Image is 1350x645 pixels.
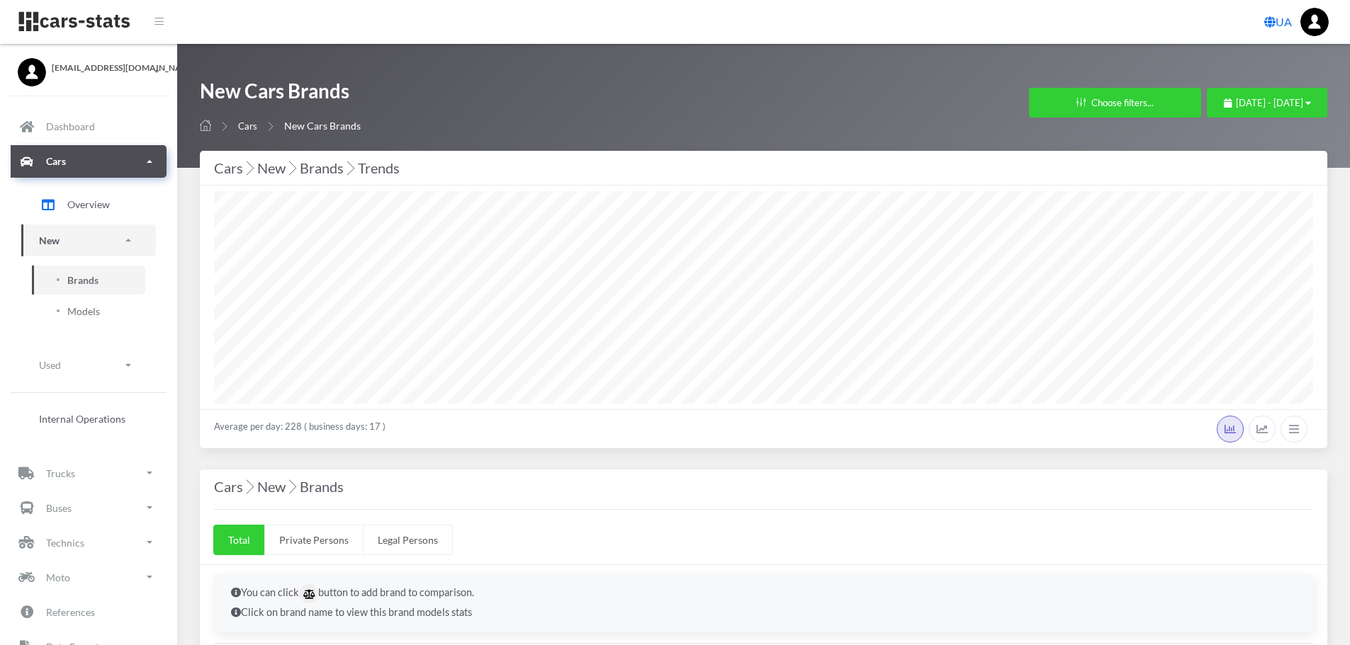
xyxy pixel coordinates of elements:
[46,499,72,517] p: Buses
[284,120,361,132] span: New Cars Brands
[214,475,1313,498] h4: Cars New Brands
[11,110,167,143] a: Dashboard
[52,62,159,74] span: [EMAIL_ADDRESS][DOMAIN_NAME]
[238,120,257,132] a: Cars
[32,297,145,326] a: Models
[11,561,167,593] a: Moto
[11,526,167,559] a: Technics
[11,595,167,628] a: References
[1300,8,1329,36] img: ...
[39,232,60,249] p: New
[46,152,66,170] p: Cars
[67,273,99,287] span: Brands
[1259,8,1298,36] a: UA
[11,457,167,489] a: Trucks
[1029,88,1201,118] button: Choose filters...
[18,11,131,33] img: navbar brand
[11,491,167,524] a: Buses
[213,525,265,555] a: Total
[21,187,156,222] a: Overview
[67,197,110,212] span: Overview
[18,58,159,74] a: [EMAIL_ADDRESS][DOMAIN_NAME]
[67,304,100,319] span: Models
[39,356,61,374] p: Used
[46,118,95,135] p: Dashboard
[21,349,156,381] a: Used
[21,224,156,256] a: New
[214,574,1313,632] div: You can click button to add brand to comparison. Click on brand name to view this brand models stats
[11,145,167,178] a: Cars
[264,525,364,555] a: Private Persons
[46,603,95,621] p: References
[200,409,1327,448] div: Average per day: 228 ( business days: 17 )
[1236,97,1303,108] span: [DATE] - [DATE]
[363,525,453,555] a: Legal Persons
[1207,88,1327,118] button: [DATE] - [DATE]
[46,569,70,586] p: Moto
[46,534,84,552] p: Technics
[32,266,145,295] a: Brands
[214,156,1313,179] div: Cars New Brands Trends
[46,464,75,482] p: Trucks
[21,404,156,433] a: Internal Operations
[39,411,125,426] span: Internal Operations
[200,78,361,111] h1: New Cars Brands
